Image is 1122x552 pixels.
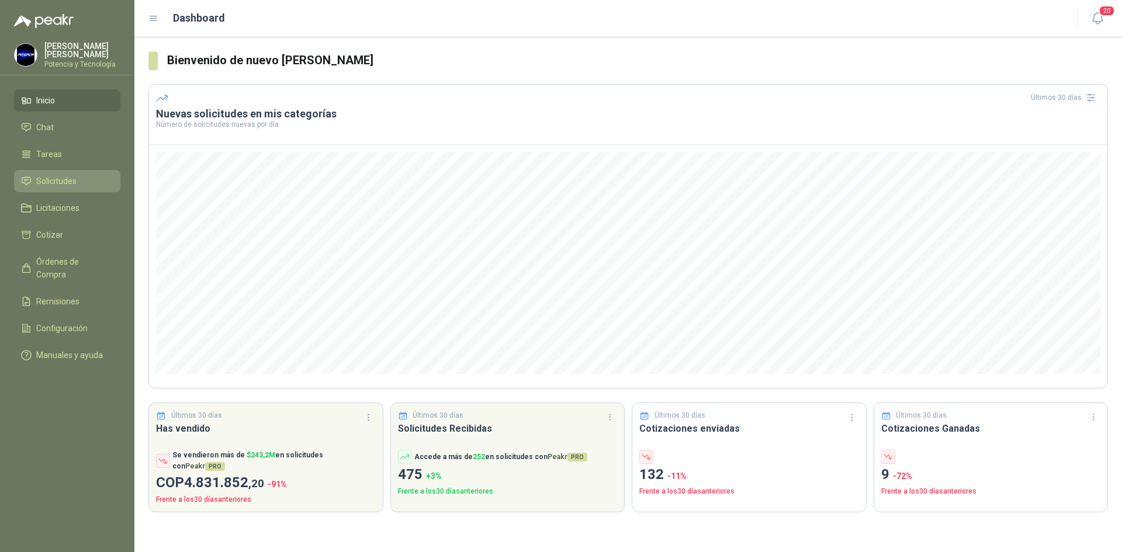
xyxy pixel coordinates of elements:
a: Tareas [14,143,120,165]
span: Solicitudes [36,175,77,188]
p: Número de solicitudes nuevas por día [156,121,1100,128]
p: COP [156,472,376,494]
p: Últimos 30 días [896,410,947,421]
h3: Solicitudes Recibidas [398,421,618,436]
a: Inicio [14,89,120,112]
p: Últimos 30 días [413,410,463,421]
h3: Cotizaciones enviadas [639,421,859,436]
span: Chat [36,121,54,134]
a: Órdenes de Compra [14,251,120,286]
a: Chat [14,116,120,138]
span: -11 % [667,471,687,481]
span: Inicio [36,94,55,107]
span: 20 [1099,5,1115,16]
p: Accede a más de en solicitudes con [414,452,587,463]
a: Remisiones [14,290,120,313]
span: ,20 [248,477,264,490]
a: Solicitudes [14,170,120,192]
p: Se vendieron más de en solicitudes con [172,450,376,472]
span: Peakr [548,453,587,461]
span: Licitaciones [36,202,79,214]
span: Peakr [185,462,225,470]
img: Company Logo [15,44,37,66]
a: Cotizar [14,224,120,246]
span: 4.831.852 [184,474,264,491]
a: Licitaciones [14,197,120,219]
p: Frente a los 30 días anteriores [156,494,376,505]
p: [PERSON_NAME] [PERSON_NAME] [44,42,120,58]
span: Tareas [36,148,62,161]
p: Frente a los 30 días anteriores [881,486,1101,497]
h3: Cotizaciones Ganadas [881,421,1101,436]
button: 20 [1087,8,1108,29]
span: + 3 % [426,471,442,481]
p: Frente a los 30 días anteriores [398,486,618,497]
span: PRO [567,453,587,461]
span: Configuración [36,322,88,335]
h3: Bienvenido de nuevo [PERSON_NAME] [167,51,1108,70]
span: 252 [473,453,485,461]
p: Últimos 30 días [171,410,222,421]
p: Últimos 30 días [654,410,705,421]
h3: Has vendido [156,421,376,436]
span: Manuales y ayuda [36,349,103,362]
span: $ 243,2M [247,451,275,459]
span: -91 % [268,480,287,489]
span: Órdenes de Compra [36,255,109,281]
a: Manuales y ayuda [14,344,120,366]
p: Frente a los 30 días anteriores [639,486,859,497]
p: 475 [398,464,618,486]
span: -72 % [893,471,912,481]
p: 9 [881,464,1101,486]
a: Configuración [14,317,120,339]
h3: Nuevas solicitudes en mis categorías [156,107,1100,121]
span: PRO [205,462,225,471]
h1: Dashboard [173,10,225,26]
p: Potencia y Tecnología [44,61,120,68]
p: 132 [639,464,859,486]
img: Logo peakr [14,14,74,28]
div: Últimos 30 días [1031,88,1100,107]
span: Remisiones [36,295,79,308]
span: Cotizar [36,228,63,241]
